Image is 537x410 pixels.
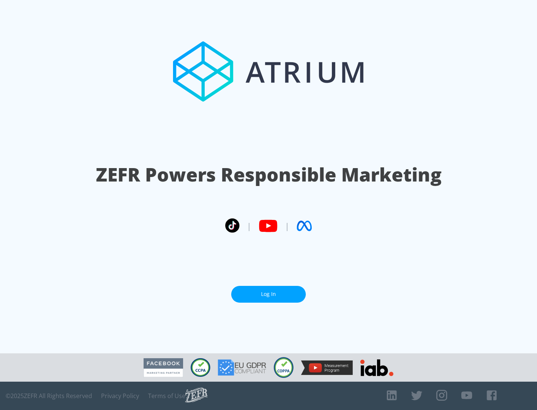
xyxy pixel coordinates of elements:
img: IAB [360,359,393,376]
span: | [285,220,289,231]
a: Terms of Use [148,392,185,400]
img: YouTube Measurement Program [301,360,353,375]
img: GDPR Compliant [218,359,266,376]
img: COPPA Compliant [274,357,293,378]
h1: ZEFR Powers Responsible Marketing [96,162,442,187]
a: Privacy Policy [101,392,139,400]
span: © 2025 ZEFR All Rights Reserved [6,392,92,400]
a: Log In [231,286,306,303]
img: Facebook Marketing Partner [144,358,183,377]
span: | [247,220,251,231]
img: CCPA Compliant [191,358,210,377]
